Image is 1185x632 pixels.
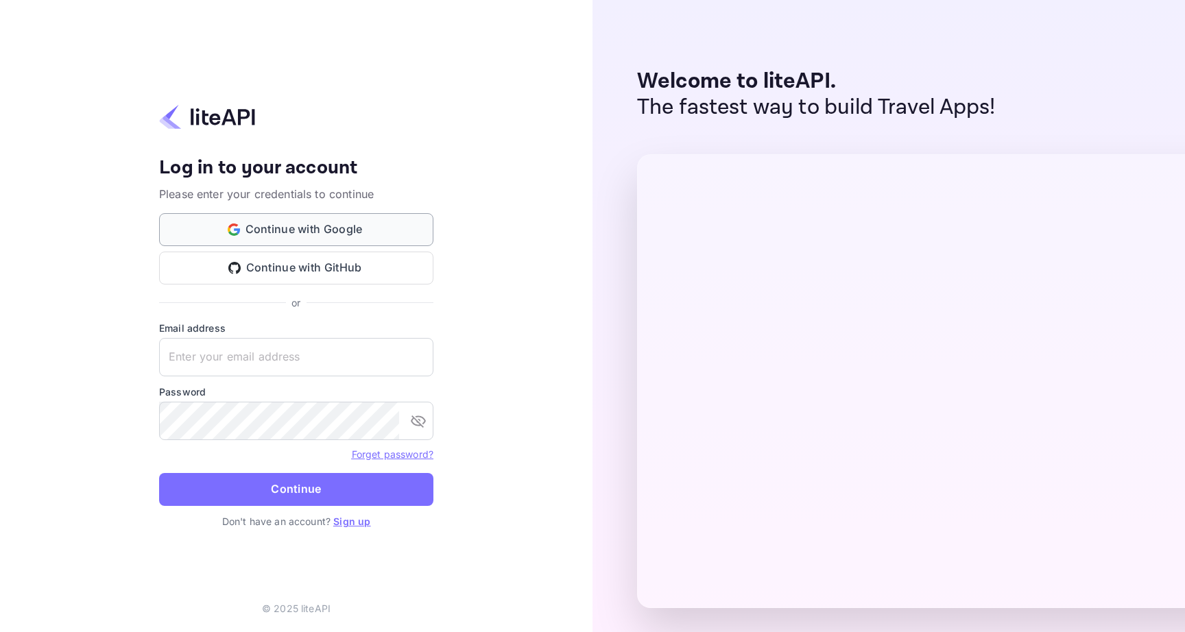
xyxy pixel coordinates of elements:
[637,69,996,95] p: Welcome to liteAPI.
[333,515,370,527] a: Sign up
[352,448,433,460] a: Forget password?
[637,95,996,121] p: The fastest way to build Travel Apps!
[352,447,433,461] a: Forget password?
[159,338,433,376] input: Enter your email address
[159,104,255,130] img: liteapi
[159,213,433,246] button: Continue with Google
[159,385,433,399] label: Password
[405,407,432,435] button: toggle password visibility
[159,156,433,180] h4: Log in to your account
[159,321,433,335] label: Email address
[262,601,331,616] p: © 2025 liteAPI
[159,514,433,528] p: Don't have an account?
[159,186,433,202] p: Please enter your credentials to continue
[291,295,300,310] p: or
[159,473,433,506] button: Continue
[159,252,433,284] button: Continue with GitHub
